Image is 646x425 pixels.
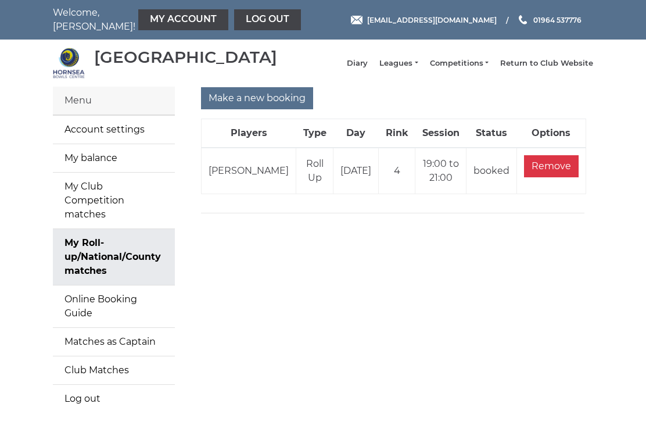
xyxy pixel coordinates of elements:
[296,119,333,148] th: Type
[379,58,418,69] a: Leagues
[517,15,582,26] a: Phone us 01964 537776
[234,9,301,30] a: Log out
[53,47,85,79] img: Hornsea Bowls Centre
[201,87,313,109] input: Make a new booking
[519,15,527,24] img: Phone us
[296,148,333,194] td: Roll Up
[500,58,593,69] a: Return to Club Website
[202,148,296,194] td: [PERSON_NAME]
[53,87,175,115] div: Menu
[351,16,363,24] img: Email
[351,15,497,26] a: Email [EMAIL_ADDRESS][DOMAIN_NAME]
[94,48,277,66] div: [GEOGRAPHIC_DATA]
[524,155,579,177] input: Remove
[466,119,517,148] th: Status
[533,15,582,24] span: 01964 537776
[138,9,228,30] a: My Account
[53,173,175,228] a: My Club Competition matches
[466,148,517,194] td: booked
[202,119,296,148] th: Players
[415,119,466,148] th: Session
[333,119,379,148] th: Day
[367,15,497,24] span: [EMAIL_ADDRESS][DOMAIN_NAME]
[53,6,268,34] nav: Welcome, [PERSON_NAME]!
[379,119,415,148] th: Rink
[53,116,175,144] a: Account settings
[333,148,379,194] td: [DATE]
[415,148,466,194] td: 19:00 to 21:00
[53,328,175,356] a: Matches as Captain
[53,144,175,172] a: My balance
[347,58,368,69] a: Diary
[517,119,586,148] th: Options
[430,58,489,69] a: Competitions
[53,385,175,413] a: Log out
[379,148,415,194] td: 4
[53,285,175,327] a: Online Booking Guide
[53,356,175,384] a: Club Matches
[53,229,175,285] a: My Roll-up/National/County matches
